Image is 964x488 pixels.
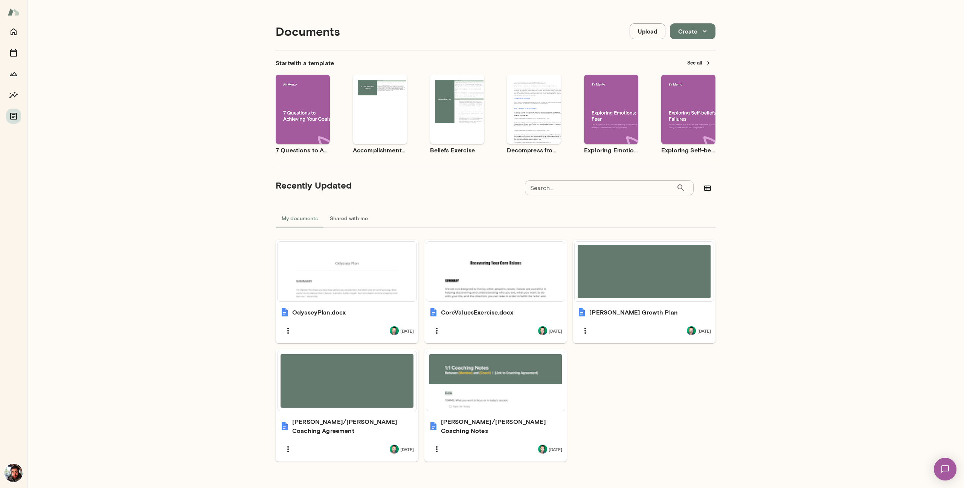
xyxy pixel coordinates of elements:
[280,422,289,431] img: Michael/Brian Coaching Agreement
[630,23,665,39] button: Upload
[6,66,21,81] button: Growth Plan
[549,446,562,452] span: [DATE]
[697,328,711,334] span: [DATE]
[538,326,547,335] img: Brian Lawrence
[276,179,352,191] h5: Recently Updated
[6,109,21,124] button: Documents
[584,146,638,155] h6: Exploring Emotions: Fear
[276,58,334,68] h6: Start with a template
[400,446,414,452] span: [DATE]
[8,5,20,19] img: Mento
[5,464,23,482] img: Michael Musslewhite
[6,87,21,103] button: Insights
[276,24,340,38] h4: Documents
[441,417,563,435] h6: [PERSON_NAME]/[PERSON_NAME] Coaching Notes
[292,308,346,317] h6: OdysseyPlan.docx
[276,209,715,227] div: documents tabs
[538,445,547,454] img: Brian Lawrence
[670,23,715,39] button: Create
[687,326,696,335] img: Brian Lawrence
[683,57,715,69] button: See all
[6,45,21,60] button: Sessions
[276,146,330,155] h6: 7 Questions to Achieving Your Goals
[549,328,562,334] span: [DATE]
[276,209,324,227] button: My documents
[324,209,374,227] button: Shared with me
[429,308,438,317] img: CoreValuesExercise.docx
[441,308,513,317] h6: CoreValuesExercise.docx
[353,146,407,155] h6: Accomplishment Tracker
[400,328,414,334] span: [DATE]
[429,422,438,431] img: Michael/Brian Coaching Notes
[292,417,414,435] h6: [PERSON_NAME]/[PERSON_NAME] Coaching Agreement
[507,146,561,155] h6: Decompress from a Job
[430,146,484,155] h6: Beliefs Exercise
[280,308,289,317] img: OdysseyPlan.docx
[661,146,715,155] h6: Exploring Self-beliefs: Failures
[6,24,21,39] button: Home
[589,308,678,317] h6: [PERSON_NAME] Growth Plan
[390,326,399,335] img: Brian Lawrence
[390,445,399,454] img: Brian Lawrence
[577,308,586,317] img: Michael Growth Plan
